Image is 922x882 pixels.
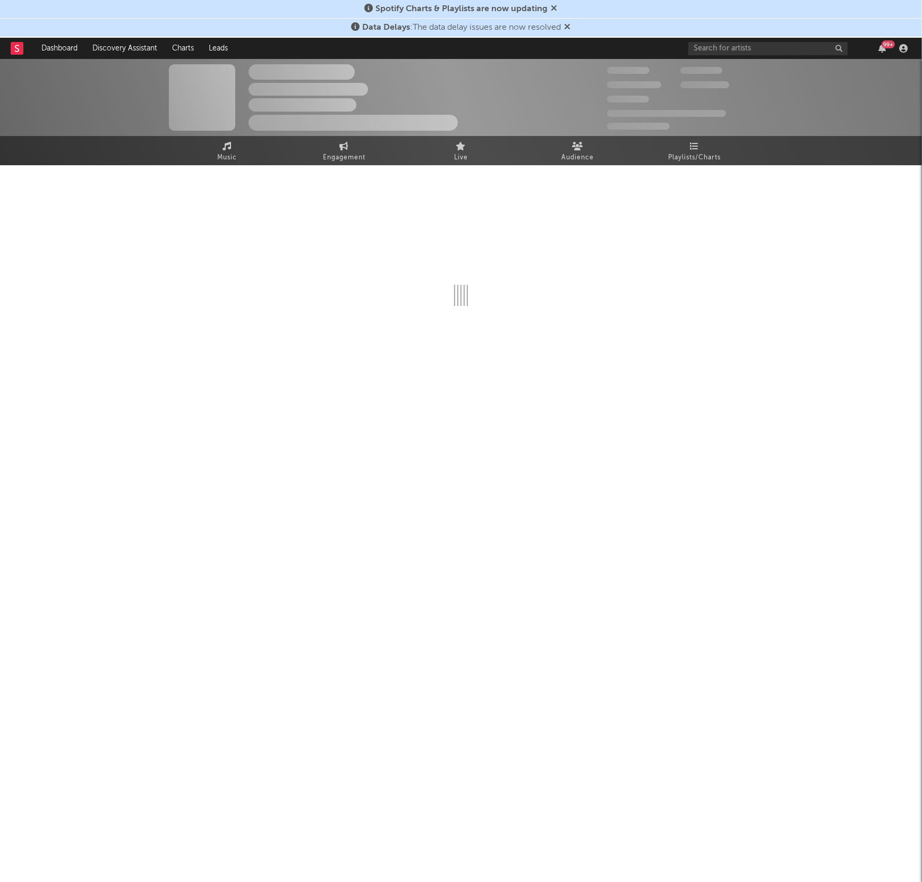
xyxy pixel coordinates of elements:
span: 100,000 [680,67,722,74]
div: 99 + [882,40,895,48]
span: Audience [562,151,594,164]
span: 50,000,000 Monthly Listeners [607,110,726,117]
a: Leads [201,38,235,59]
span: 1,000,000 [680,81,729,88]
span: Jump Score: 85.0 [607,123,670,130]
span: Engagement [323,151,365,164]
span: : The data delay issues are now resolved [363,23,561,32]
span: 100,000 [607,96,649,103]
span: Dismiss [551,5,558,13]
a: Charts [165,38,201,59]
button: 99+ [878,44,886,53]
span: Dismiss [565,23,571,32]
input: Search for artists [688,42,848,55]
a: Dashboard [34,38,85,59]
a: Live [403,136,519,165]
span: 50,000,000 [607,81,661,88]
span: Music [218,151,237,164]
a: Audience [519,136,636,165]
a: Music [169,136,286,165]
a: Discovery Assistant [85,38,165,59]
span: Spotify Charts & Playlists are now updating [376,5,548,13]
a: Playlists/Charts [636,136,753,165]
span: 300,000 [607,67,650,74]
span: Live [454,151,468,164]
span: Data Delays [363,23,411,32]
a: Engagement [286,136,403,165]
span: Playlists/Charts [669,151,721,164]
